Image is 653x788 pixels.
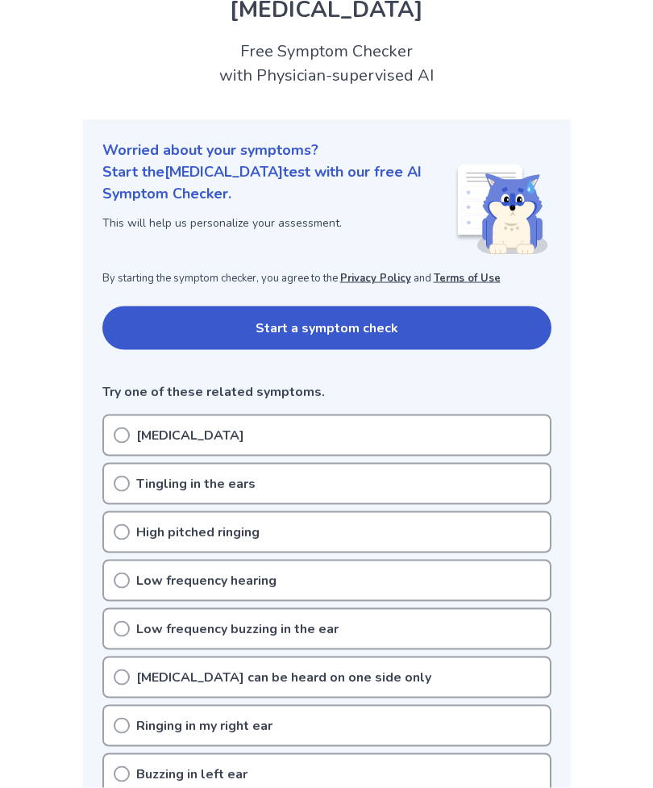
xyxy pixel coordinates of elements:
[102,140,551,161] p: Worried about your symptoms?
[136,716,272,736] p: Ringing in my right ear
[340,271,411,286] a: Privacy Policy
[136,668,431,687] p: [MEDICAL_DATA] can be heard on one side only
[434,271,501,286] a: Terms of Use
[136,474,256,494] p: Tingling in the ears
[136,619,339,639] p: Low frequency buzzing in the ear
[102,382,551,402] p: Try one of these related symptoms.
[136,571,277,590] p: Low frequency hearing
[102,161,455,205] p: Start the [MEDICAL_DATA] test with our free AI Symptom Checker.
[136,765,247,784] p: Buzzing in left ear
[102,271,551,287] p: By starting the symptom checker, you agree to the and
[102,306,551,350] button: Start a symptom check
[455,165,548,255] img: Shiba
[136,426,244,445] p: [MEDICAL_DATA]
[136,523,260,542] p: High pitched ringing
[102,215,455,231] p: This will help us personalize your assessment.
[83,40,571,88] h2: Free Symptom Checker with Physician-supervised AI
